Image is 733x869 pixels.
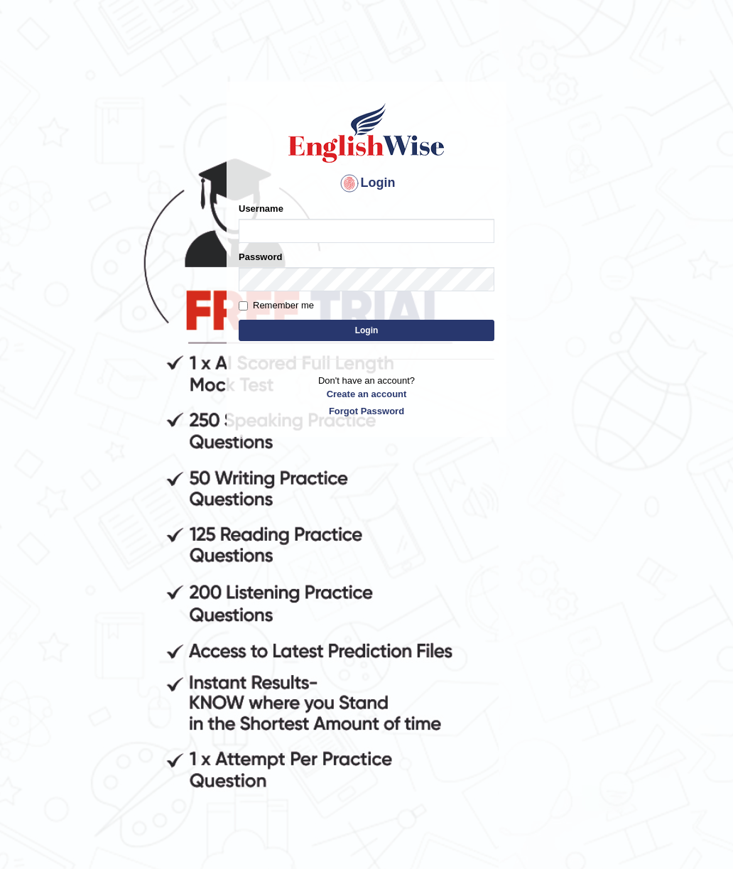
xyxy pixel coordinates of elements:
h4: Login [239,172,494,195]
a: Forgot Password [239,404,494,418]
label: Remember me [239,298,314,313]
label: Password [239,250,282,264]
a: Create an account [239,387,494,401]
input: Remember me [239,301,248,311]
p: Don't have an account? [239,374,494,418]
img: Logo of English Wise sign in for intelligent practice with AI [286,101,447,165]
label: Username [239,202,283,215]
button: Login [239,320,494,341]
